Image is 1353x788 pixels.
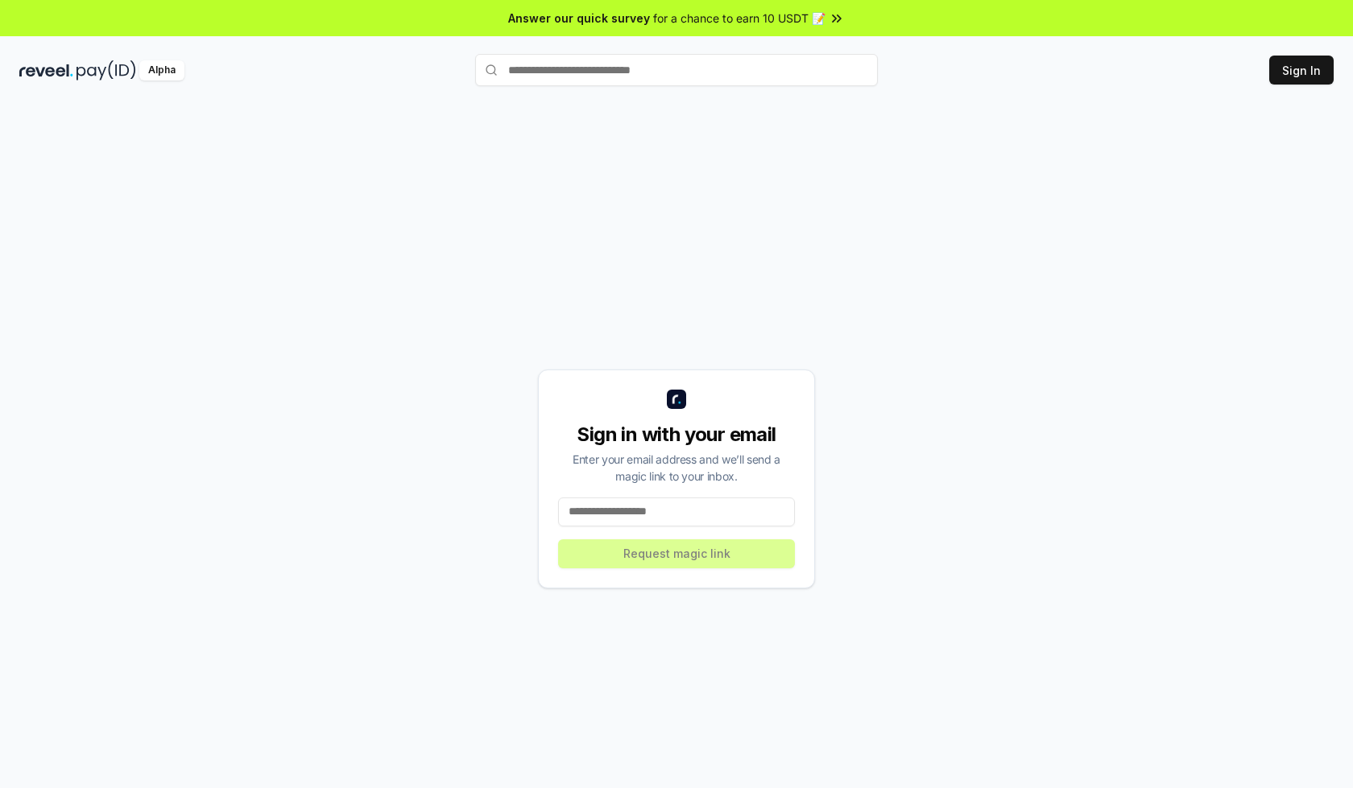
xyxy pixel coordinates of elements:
[653,10,825,27] span: for a chance to earn 10 USDT 📝
[667,390,686,409] img: logo_small
[558,422,795,448] div: Sign in with your email
[1269,56,1334,85] button: Sign In
[19,60,73,80] img: reveel_dark
[139,60,184,80] div: Alpha
[77,60,136,80] img: pay_id
[558,451,795,485] div: Enter your email address and we’ll send a magic link to your inbox.
[508,10,650,27] span: Answer our quick survey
